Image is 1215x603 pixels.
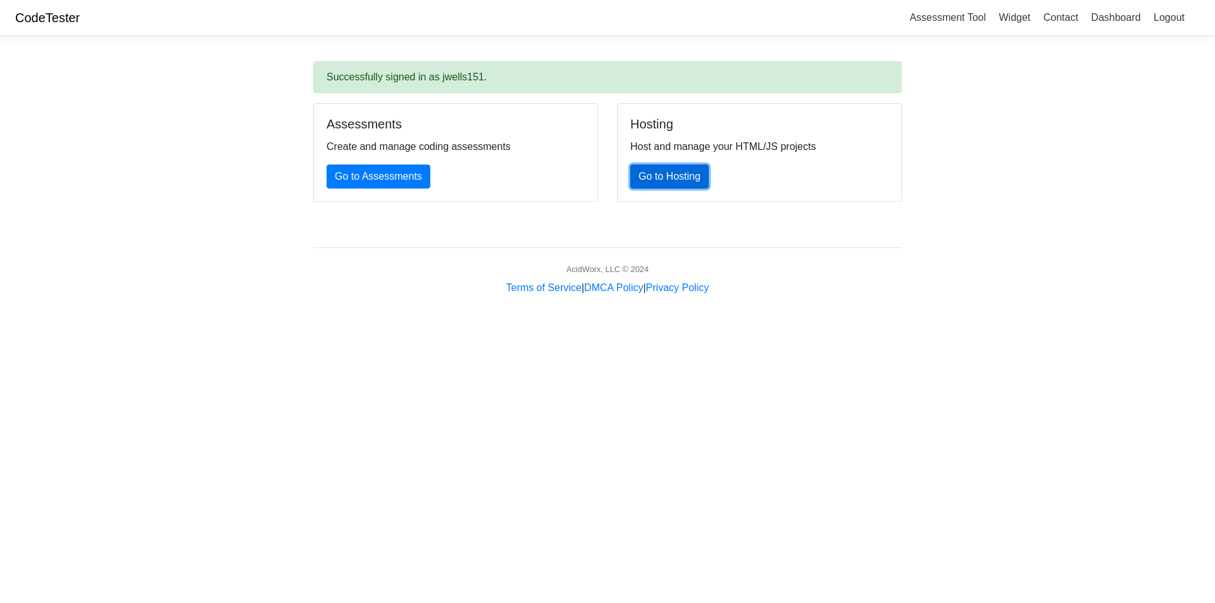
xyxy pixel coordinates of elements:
[1149,7,1190,28] a: Logout
[566,263,649,275] div: AcidWorx, LLC © 2024
[1086,7,1145,28] a: Dashboard
[327,116,585,132] h5: Assessments
[506,280,709,295] div: | |
[630,165,709,189] a: Go to Hosting
[630,116,888,132] h5: Hosting
[904,7,991,28] a: Assessment Tool
[313,61,902,93] div: Successfully signed in as jwells151.
[15,11,80,25] a: CodeTester
[646,282,709,293] a: Privacy Policy
[994,7,1035,28] a: Widget
[584,282,643,293] a: DMCA Policy
[506,282,582,293] a: Terms of Service
[327,165,430,189] a: Go to Assessments
[327,139,585,154] p: Create and manage coding assessments
[1038,7,1083,28] a: Contact
[630,139,888,154] p: Host and manage your HTML/JS projects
